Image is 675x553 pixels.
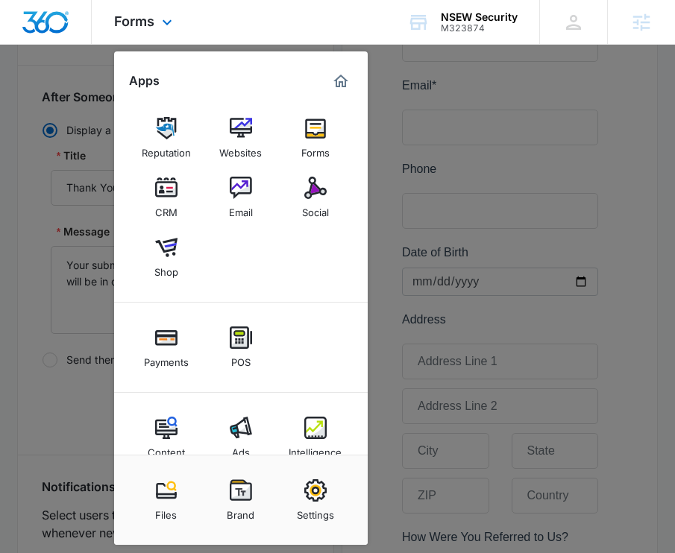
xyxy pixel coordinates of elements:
[148,86,160,98] img: tab_keywords_by_traffic_grey.svg
[213,110,269,166] a: Websites
[12,505,99,541] input: City
[148,439,185,458] div: Content
[12,151,42,164] span: Email
[287,110,344,166] a: Forms
[165,88,251,98] div: Keywords by Traffic
[301,139,330,159] div: Forms
[39,39,164,51] div: Domain: [DOMAIN_NAME]
[138,169,195,226] a: CRM
[219,139,262,159] div: Websites
[229,199,253,218] div: Email
[57,88,134,98] div: Domain Overview
[142,139,191,159] div: Reputation
[329,69,353,93] a: Marketing 360® Dashboard
[154,259,178,278] div: Shop
[12,12,208,48] h1: Careers Form
[138,110,195,166] a: Reputation
[138,472,195,528] a: Files
[213,409,269,466] a: Ads
[302,199,329,218] div: Social
[12,385,56,398] span: Address
[289,439,342,458] div: Intelligence
[441,11,518,23] div: account name
[297,502,334,521] div: Settings
[114,13,154,29] span: Forms
[441,23,518,34] div: account id
[138,229,195,285] a: Shop
[231,349,251,368] div: POS
[287,409,344,466] a: Intelligence
[12,416,208,452] input: Address Line 1
[24,39,36,51] img: website_grey.svg
[227,502,254,521] div: Brand
[287,472,344,528] a: Settings
[213,472,269,528] a: Brand
[12,235,46,247] span: Phone
[129,74,160,88] h2: Apps
[155,199,178,218] div: CRM
[42,24,73,36] div: v 4.0.25
[12,68,44,80] span: Name
[12,318,78,331] span: Date of Birth
[287,169,344,226] a: Social
[138,409,195,466] a: Content
[213,319,269,376] a: POS
[24,24,36,36] img: logo_orange.svg
[138,319,195,376] a: Payments
[213,169,269,226] a: Email
[155,502,177,521] div: Files
[144,349,189,368] div: Payments
[40,86,52,98] img: tab_domain_overview_orange.svg
[122,505,209,541] input: State
[232,439,250,458] div: Ads
[12,461,208,496] input: Address Line 2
